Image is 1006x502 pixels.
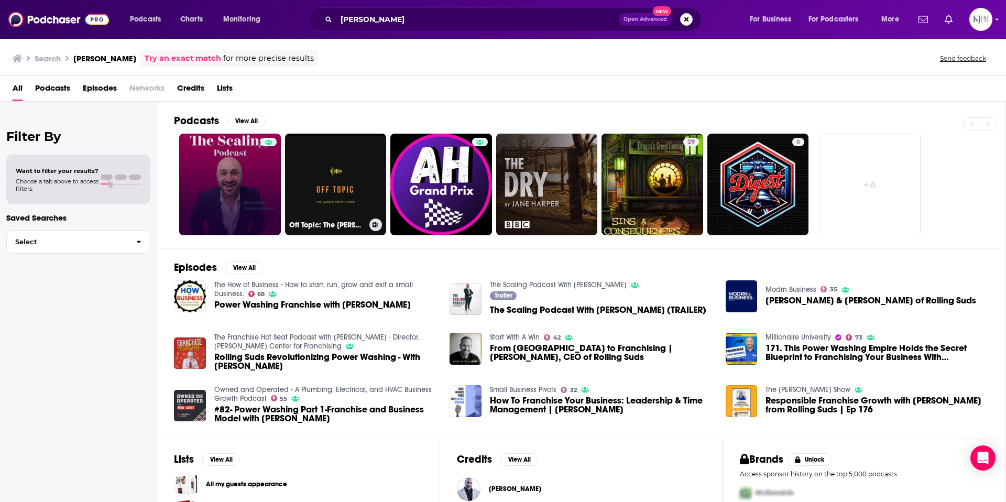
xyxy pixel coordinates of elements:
a: 29 [602,134,703,235]
a: 29 [683,138,699,146]
button: Send feedback [937,54,989,63]
button: Unlock [788,453,832,466]
a: Owned and Operated - A Plumbing, Electrical, and HVAC Business Growth Podcast [214,385,432,403]
img: The Scaling Podcast With Aaron Harper (TRAILER) [450,283,482,315]
span: More [881,12,899,27]
span: Charts [180,12,203,27]
a: Responsible Franchise Growth with Aaron Harper from Rolling Suds | Ep 176 [766,396,989,414]
a: The Scaling Podcast With Aaron Harper [490,280,627,289]
a: 171. This Power Washing Empire Holds the Secret Blueprint to Franchising Your Business With Aaron... [726,333,758,365]
img: Rolling Suds Revolutionizing Power Washing - With Aaron Harper [174,337,206,369]
span: Podcasts [35,80,70,101]
h2: Credits [457,453,492,466]
span: for more precise results [223,52,314,64]
h3: Search [35,53,61,63]
a: 73 [846,334,862,341]
span: #82- Power Washing Part 1-Franchise and Business Model with [PERSON_NAME] [214,405,438,423]
button: Show profile menu [969,8,992,31]
p: Saved Searches [6,213,150,223]
img: Shawn Harper [457,477,480,501]
span: Open Advanced [624,17,667,22]
a: 42 [544,334,561,341]
span: Monitoring [223,12,260,27]
button: open menu [802,11,874,28]
a: All my guests appearance [174,472,198,496]
a: 68 [248,291,265,297]
a: Off Topic: The [PERSON_NAME] Show [285,134,387,235]
span: 73 [855,335,862,340]
a: Small Business Pivots [490,385,556,394]
h2: Episodes [174,261,217,274]
img: #82- Power Washing Part 1-Franchise and Business Model with Aaron Harper [174,390,206,422]
a: Start With A Win [490,333,540,342]
img: Responsible Franchise Growth with Aaron Harper from Rolling Suds | Ep 176 [726,385,758,417]
a: 55 [271,395,288,401]
button: View All [225,261,263,274]
span: Choose a tab above to access filters. [16,178,99,192]
img: Aaron Harper & David Barr of Rolling Suds [726,280,758,312]
a: 8 [707,134,809,235]
button: Open AdvancedNew [619,13,672,26]
a: Charts [173,11,209,28]
a: From Hollywood to Franchising | Aaron Harper, CEO of Rolling Suds [490,344,713,362]
button: View All [500,453,538,466]
span: Credits [177,80,204,101]
h2: Lists [174,453,194,466]
div: Search podcasts, credits, & more... [318,7,712,31]
button: open menu [123,11,174,28]
button: open menu [216,11,274,28]
span: 55 [280,397,287,401]
a: Lists [217,80,233,101]
a: All [13,80,23,101]
span: The Scaling Podcast With [PERSON_NAME] (TRAILER) [490,305,706,314]
span: New [653,6,672,16]
h2: Podcasts [174,114,219,127]
span: Podcasts [130,12,161,27]
a: +6 [819,134,921,235]
a: ListsView All [174,453,240,466]
p: Access sponsor history on the top 5,000 podcasts. [740,470,989,478]
span: 171. This Power Washing Empire Holds the Secret Blueprint to Franchising Your Business With [PERS... [766,344,989,362]
span: Responsible Franchise Growth with [PERSON_NAME] from Rolling Suds | Ep 176 [766,396,989,414]
span: 42 [553,335,561,340]
h3: [PERSON_NAME] [73,53,136,63]
a: 8 [792,138,804,146]
img: How To Franchise Your Business: Leadership & Time Management | Aaron Harper [450,385,482,417]
a: The Brian Beers Show [766,385,850,394]
a: All my guests appearance [206,478,287,490]
a: The Franchise Hot Seat Podcast with Dr. John P. Hayes - Director, Titus Center for Franchising [214,333,420,351]
span: 35 [830,287,837,292]
span: Power Washing Franchise with [PERSON_NAME] [214,300,411,309]
span: 68 [257,292,265,297]
input: Search podcasts, credits, & more... [336,11,619,28]
img: User Profile [969,8,992,31]
a: Power Washing Franchise with Aaron Harper [214,300,411,309]
span: 29 [687,137,695,148]
span: Logged in as KJPRpodcast [969,8,992,31]
span: 32 [570,388,577,392]
a: CreditsView All [457,453,538,466]
a: Rolling Suds Revolutionizing Power Washing - With Aaron Harper [214,353,438,370]
a: 35 [821,286,837,292]
a: From Hollywood to Franchising | Aaron Harper, CEO of Rolling Suds [450,333,482,365]
button: open menu [874,11,912,28]
img: Podchaser - Follow, Share and Rate Podcasts [8,9,109,29]
a: Show notifications dropdown [941,10,957,28]
span: Select [7,238,128,245]
span: How To Franchise Your Business: Leadership & Time Management | [PERSON_NAME] [490,396,713,414]
img: Power Washing Franchise with Aaron Harper [174,280,206,312]
span: From [GEOGRAPHIC_DATA] to Franchising | [PERSON_NAME], CEO of Rolling Suds [490,344,713,362]
span: Want to filter your results? [16,167,99,174]
a: EpisodesView All [174,261,263,274]
button: View All [227,115,265,127]
a: Modrn Business [766,285,816,294]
